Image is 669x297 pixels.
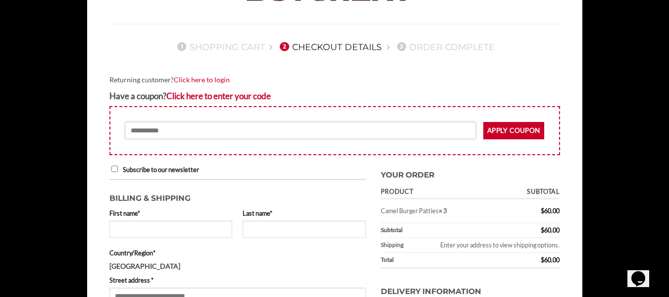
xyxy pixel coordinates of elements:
[381,164,560,181] h3: Your order
[109,74,560,86] div: Returning customer?
[109,187,366,205] h3: Billing & Shipping
[123,166,199,174] span: Subscribe to our newsletter
[412,238,560,253] td: Enter your address to view shipping options.
[109,208,233,218] label: First name
[541,207,560,215] bdi: 60.00
[174,42,265,52] a: 1Shopping Cart
[109,275,366,285] label: Street address
[381,223,499,238] th: Subtotal
[177,42,186,51] span: 1
[541,226,560,234] bdi: 60.00
[280,42,289,51] span: 2
[109,248,366,258] label: Country/Region
[243,208,366,218] label: Last name
[111,166,118,172] input: Subscribe to our newsletter
[381,238,412,253] th: Shipping
[109,89,560,103] div: Have a coupon?
[109,34,560,59] nav: Checkout steps
[541,207,544,215] span: $
[381,253,499,269] th: Total
[277,42,382,52] a: 2Checkout details
[541,226,544,234] span: $
[439,207,447,215] strong: × 3
[541,256,544,264] span: $
[541,256,560,264] bdi: 60.00
[627,257,659,287] iframe: chat widget
[499,185,560,199] th: Subtotal
[381,199,499,223] td: Camel Burger Patties
[174,75,230,84] a: Click here to login
[166,91,271,101] a: Enter your coupon code
[109,262,180,270] strong: [GEOGRAPHIC_DATA]
[483,122,544,139] button: Apply coupon
[381,185,499,199] th: Product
